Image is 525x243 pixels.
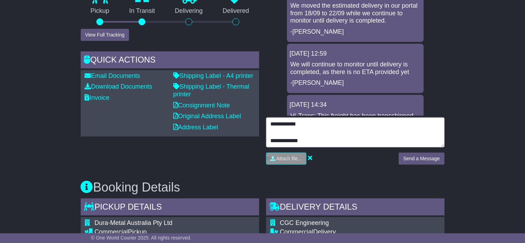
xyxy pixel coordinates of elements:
[173,72,253,79] a: Shipping Label - A4 printer
[280,228,393,236] div: Delivery
[291,28,420,36] p: -[PERSON_NAME]
[290,50,421,58] div: [DATE] 12:59
[81,29,129,41] button: View Full Tracking
[81,51,259,70] div: Quick Actions
[291,61,420,76] p: We will continue to monitor until delivery is completed, as there is no ETA provided yet
[165,7,213,15] p: Delivering
[280,219,329,226] span: CGC Engineering
[213,7,259,15] p: Delivered
[291,79,420,87] p: -[PERSON_NAME]
[291,112,420,165] p: Hi-Trans: This freight has been transshipped via [GEOGRAPHIC_DATA]. Freight left [GEOGRAPHIC_DATA...
[95,228,252,236] div: Pickup
[85,72,140,79] a: Email Documents
[81,180,445,194] h3: Booking Details
[280,228,313,235] span: Commercial
[266,199,445,217] div: Delivery Details
[290,101,421,109] div: [DATE] 14:34
[173,102,230,109] a: Consignment Note
[173,124,218,131] a: Address Label
[291,2,420,25] p: We moved the estimated delivery in our portal from 18/09 to 22/09 while we continue to monitor un...
[91,235,192,241] span: © One World Courier 2025. All rights reserved.
[85,94,110,101] a: Invoice
[95,219,173,226] span: Dura-Metal Australia Pty Ltd
[95,228,128,235] span: Commercial
[399,153,444,165] button: Send a Message
[173,113,241,120] a: Original Address Label
[81,7,119,15] p: Pickup
[81,199,259,217] div: Pickup Details
[173,83,249,98] a: Shipping Label - Thermal printer
[85,83,152,90] a: Download Documents
[119,7,165,15] p: In Transit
